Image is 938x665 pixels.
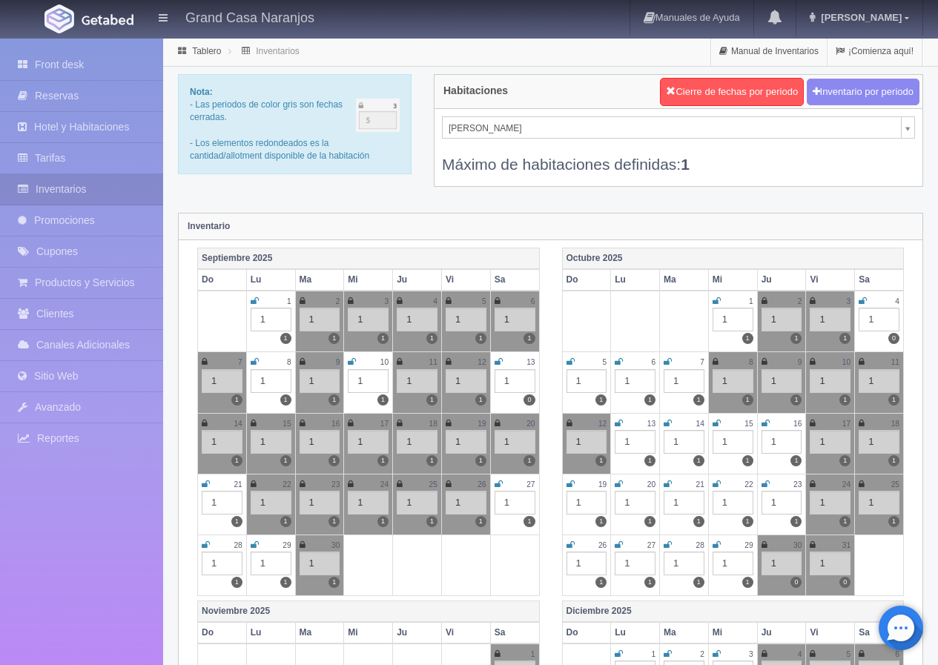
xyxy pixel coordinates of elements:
label: 1 [426,333,437,344]
label: 1 [595,455,607,466]
small: 17 [380,420,389,428]
small: 31 [842,541,851,549]
div: 1 [567,430,607,454]
small: 10 [380,358,389,366]
label: 1 [742,333,753,344]
div: 1 [251,369,291,393]
img: Getabed [82,14,133,25]
th: Ju [393,622,442,644]
small: 23 [793,480,802,489]
th: Mi [344,269,393,291]
small: 1 [531,650,535,658]
small: 24 [842,480,851,489]
label: 1 [693,394,704,406]
small: 13 [526,358,535,366]
th: Ma [295,269,344,291]
label: 1 [328,577,340,588]
label: 1 [742,394,753,406]
small: 29 [283,541,291,549]
th: Vi [806,269,855,291]
small: 7 [238,358,242,366]
label: 1 [377,333,389,344]
small: 6 [531,297,535,305]
label: 0 [839,577,851,588]
div: 1 [446,308,486,331]
small: 30 [331,541,340,549]
div: 1 [495,369,535,393]
label: 1 [790,455,802,466]
div: 1 [202,552,242,575]
div: 1 [615,369,655,393]
label: 1 [426,516,437,527]
label: 1 [839,516,851,527]
div: - Las periodos de color gris son fechas cerradas. - Los elementos redondeados es la cantidad/allo... [178,74,412,174]
div: 1 [762,430,802,454]
small: 1 [287,297,291,305]
div: 1 [495,491,535,515]
div: Máximo de habitaciones definidas: [442,139,915,175]
small: 8 [749,358,753,366]
small: 14 [234,420,242,428]
small: 2 [798,297,802,305]
small: 28 [234,541,242,549]
small: 19 [478,420,486,428]
th: Ju [757,622,806,644]
th: Sa [855,622,904,644]
h4: Grand Casa Naranjos [185,7,314,26]
label: 1 [790,516,802,527]
div: 1 [762,552,802,575]
div: 1 [713,308,753,331]
label: 1 [280,516,291,527]
small: 4 [433,297,437,305]
small: 4 [895,297,899,305]
label: 1 [644,455,655,466]
a: [PERSON_NAME] [442,116,915,139]
small: 12 [598,420,607,428]
label: 1 [524,516,535,527]
th: Do [198,622,247,644]
label: 1 [888,455,899,466]
label: 1 [524,333,535,344]
label: 1 [839,333,851,344]
a: Tablero [192,46,221,56]
label: 1 [790,394,802,406]
label: 1 [231,394,242,406]
div: 1 [251,491,291,515]
small: 20 [526,420,535,428]
th: Do [198,269,247,291]
small: 1 [749,297,753,305]
small: 9 [336,358,340,366]
small: 6 [651,358,655,366]
small: 27 [647,541,655,549]
div: 1 [397,308,437,331]
button: Inventario por periodo [807,79,919,106]
small: 25 [429,480,437,489]
label: 1 [742,516,753,527]
button: Cierre de fechas por periodo [660,78,804,106]
label: 1 [377,455,389,466]
th: Vi [441,269,490,291]
small: 3 [749,650,753,658]
small: 11 [891,358,899,366]
div: 1 [859,430,899,454]
label: 1 [644,394,655,406]
th: Sa [855,269,904,291]
label: 1 [595,577,607,588]
label: 1 [644,577,655,588]
div: 1 [713,491,753,515]
small: 4 [798,650,802,658]
label: 1 [595,516,607,527]
th: Vi [806,622,855,644]
div: 1 [664,491,704,515]
div: 1 [762,308,802,331]
label: 1 [231,455,242,466]
div: 1 [664,430,704,454]
small: 19 [598,480,607,489]
label: 1 [839,394,851,406]
label: 1 [426,455,437,466]
div: 1 [762,491,802,515]
label: 1 [693,455,704,466]
div: 1 [446,430,486,454]
small: 9 [798,358,802,366]
th: Mi [344,622,393,644]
